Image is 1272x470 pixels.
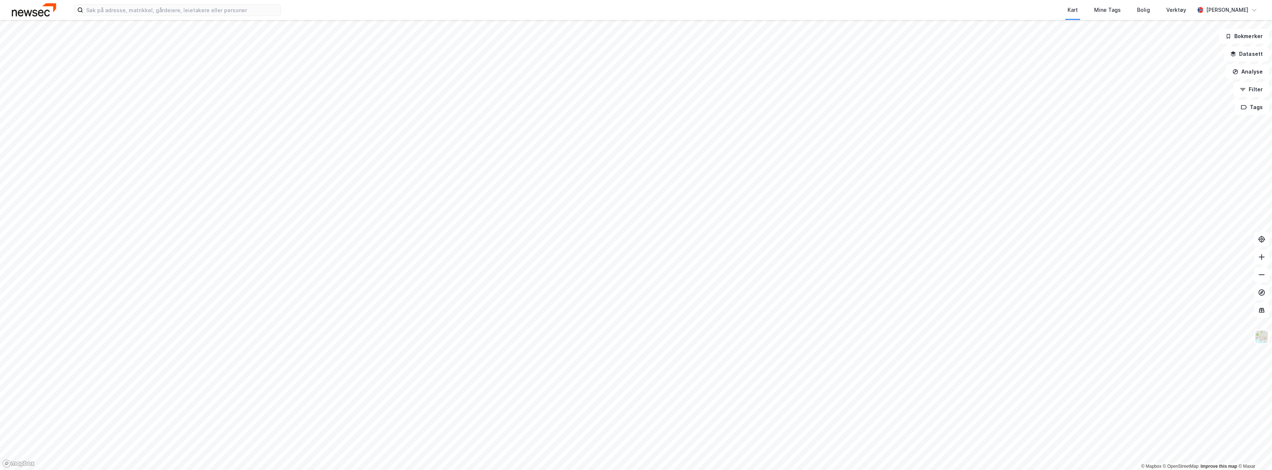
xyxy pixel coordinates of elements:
[1234,82,1269,97] button: Filter
[1224,47,1269,61] button: Datasett
[12,3,56,16] img: newsec-logo.f6e21ccffca1b3a03d2d.png
[1255,330,1269,344] img: Z
[83,4,281,16] input: Søk på adresse, matrikkel, gårdeiere, leietakere eller personer
[1201,464,1237,469] a: Improve this map
[1235,435,1272,470] div: Kontrollprogram for chat
[1137,6,1150,14] div: Bolig
[1166,6,1186,14] div: Verktøy
[1235,100,1269,115] button: Tags
[1068,6,1078,14] div: Kart
[2,459,35,468] a: Mapbox homepage
[1141,464,1161,469] a: Mapbox
[1163,464,1199,469] a: OpenStreetMap
[1219,29,1269,44] button: Bokmerker
[1235,435,1272,470] iframe: Chat Widget
[1094,6,1121,14] div: Mine Tags
[1206,6,1248,14] div: [PERSON_NAME]
[1226,64,1269,79] button: Analyse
